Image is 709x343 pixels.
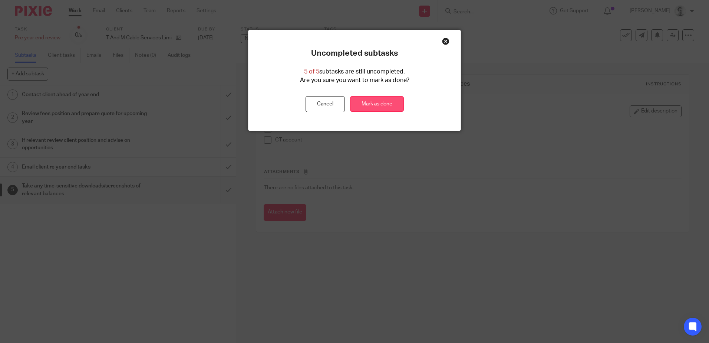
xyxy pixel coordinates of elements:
p: subtasks are still uncompleted. [304,68,405,76]
span: 5 of 5 [304,69,319,75]
p: Are you sure you want to mark as done? [300,76,409,85]
p: Uncompleted subtasks [311,49,398,58]
div: Close this dialog window [442,37,449,45]
a: Mark as done [350,96,404,112]
button: Cancel [306,96,345,112]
